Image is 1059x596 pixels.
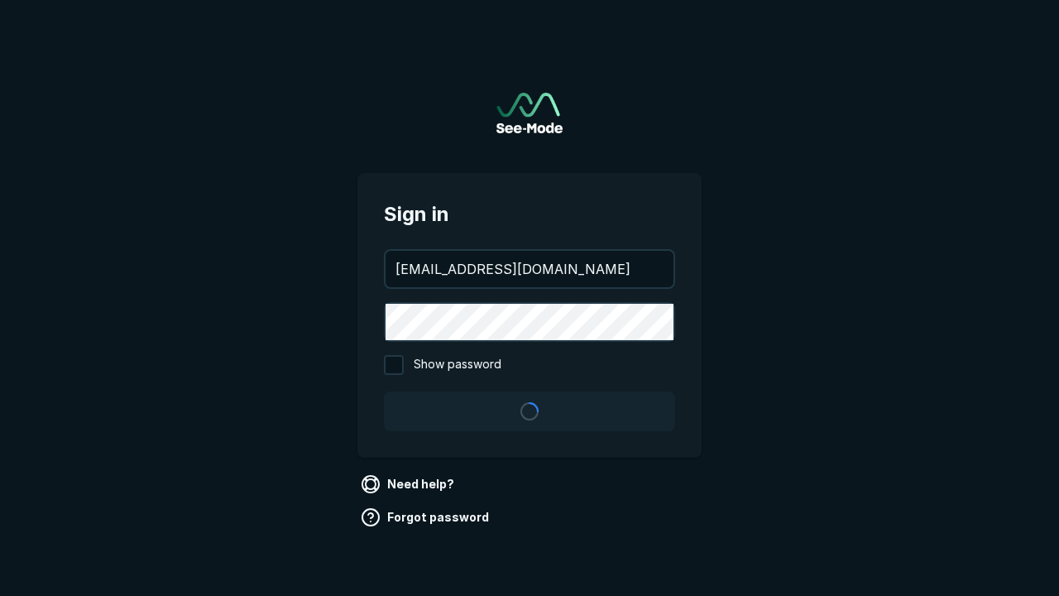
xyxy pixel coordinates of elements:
span: Show password [414,355,501,375]
a: Need help? [357,471,461,497]
img: See-Mode Logo [496,93,563,133]
span: Sign in [384,199,675,229]
input: your@email.com [386,251,673,287]
a: Go to sign in [496,93,563,133]
a: Forgot password [357,504,496,531]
